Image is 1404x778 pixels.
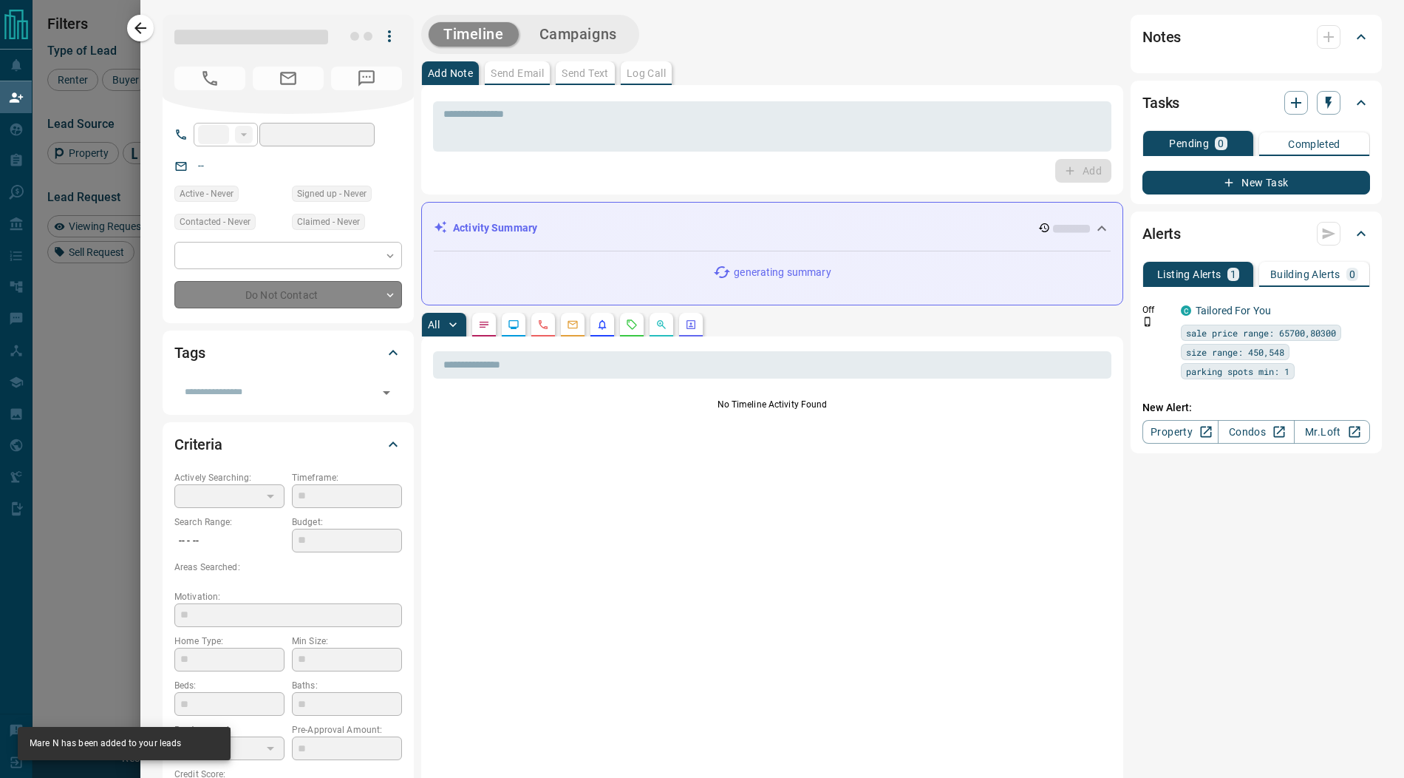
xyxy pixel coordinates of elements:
p: Activity Summary [453,220,537,236]
h2: Notes [1142,25,1181,49]
a: Tailored For You [1196,305,1271,317]
svg: Agent Actions [685,319,697,331]
h2: Tasks [1142,91,1179,115]
p: Building Alerts [1270,269,1340,280]
svg: Notes [478,319,490,331]
div: Mare N has been added to your leads [30,731,182,756]
button: New Task [1142,171,1370,194]
span: size range: 450,548 [1186,345,1284,359]
span: No Number [331,67,402,90]
p: Pre-Approved: [174,723,284,737]
p: Search Range: [174,515,284,529]
p: Listing Alerts [1157,269,1221,280]
div: Notes [1142,19,1370,55]
p: generating summary [734,265,831,280]
div: Criteria [174,427,402,462]
svg: Opportunities [655,319,667,331]
svg: Listing Alerts [596,319,608,331]
p: Areas Searched: [174,561,402,574]
span: Claimed - Never [297,214,360,229]
a: Mr.Loft [1294,420,1370,444]
h2: Alerts [1142,222,1181,246]
span: sale price range: 65700,80300 [1186,325,1336,340]
p: Off [1142,303,1172,317]
svg: Calls [537,319,549,331]
p: Home Type: [174,635,284,648]
svg: Emails [567,319,579,331]
a: -- [198,160,204,172]
p: Completed [1288,139,1340,149]
p: Pre-Approval Amount: [292,723,402,737]
a: Property [1142,420,1219,444]
div: Alerts [1142,216,1370,251]
span: parking spots min: 1 [1186,364,1289,379]
div: Tasks [1142,85,1370,121]
button: Open [376,382,397,403]
p: Add Note [428,68,473,78]
h2: Criteria [174,433,222,456]
div: condos.ca [1181,305,1191,316]
svg: Lead Browsing Activity [508,319,519,331]
p: No Timeline Activity Found [433,398,1111,411]
span: No Email [253,67,324,90]
p: Baths: [292,679,402,692]
svg: Requests [626,319,638,331]
p: Budget: [292,515,402,529]
p: Actively Searching: [174,471,284,484]
div: Do Not Contact [174,281,402,308]
span: Active - Never [180,186,234,201]
span: No Number [174,67,245,90]
p: New Alert: [1142,400,1370,416]
div: Activity Summary [434,214,1111,242]
span: Signed up - Never [297,186,367,201]
a: Condos [1218,420,1294,444]
button: Timeline [429,22,519,47]
p: 1 [1230,269,1236,280]
div: Tags [174,335,402,371]
h2: Tags [174,341,205,365]
p: Motivation: [174,590,402,603]
span: Contacted - Never [180,214,251,229]
button: Campaigns [525,22,632,47]
p: All [428,319,440,330]
p: Pending [1169,138,1209,149]
p: 0 [1349,269,1355,280]
p: Timeframe: [292,471,402,484]
svg: Push Notification Only [1142,317,1153,327]
p: Beds: [174,679,284,692]
p: -- - -- [174,529,284,553]
p: Min Size: [292,635,402,648]
p: 0 [1218,138,1224,149]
